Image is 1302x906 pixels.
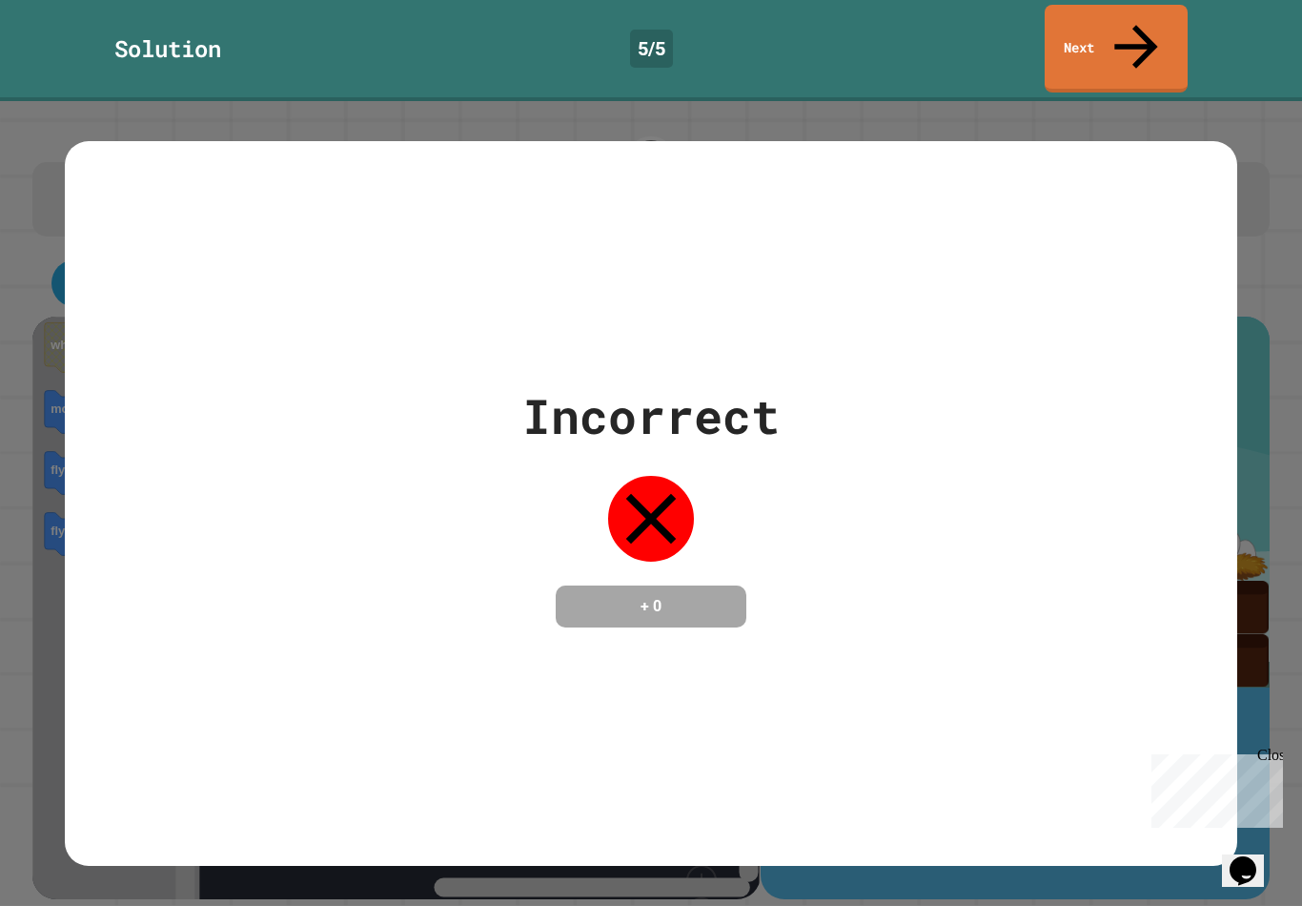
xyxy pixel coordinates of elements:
[1045,5,1188,93] a: Next
[1222,830,1283,887] iframe: chat widget
[8,8,132,121] div: Chat with us now!Close
[1144,747,1283,828] iframe: chat widget
[522,381,780,452] div: Incorrect
[630,30,673,68] div: 5 / 5
[114,31,221,66] div: Solution
[575,595,727,618] h4: + 0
